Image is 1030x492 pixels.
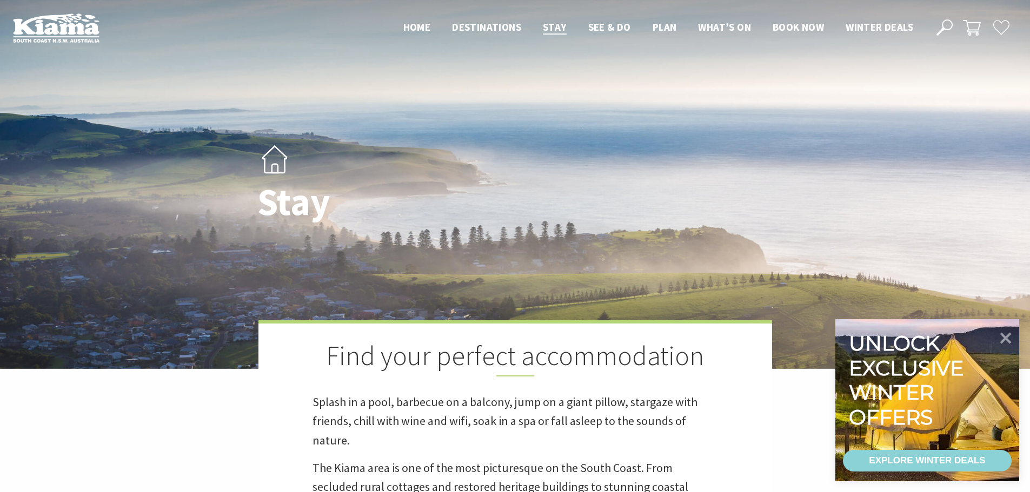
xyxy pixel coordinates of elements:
span: Home [403,21,431,33]
p: Splash in a pool, barbecue on a balcony, jump on a giant pillow, stargaze with friends, chill wit... [313,393,718,450]
h2: Find your perfect accommodation [313,340,718,376]
span: What’s On [698,21,751,33]
span: See & Do [588,21,631,33]
span: Plan [653,21,677,33]
h1: Stay [257,181,563,223]
a: EXPLORE WINTER DEALS [843,450,1012,471]
span: Winter Deals [846,21,913,33]
img: Kiama Logo [13,13,99,43]
span: Book now [773,21,824,33]
nav: Main Menu [393,19,924,37]
div: EXPLORE WINTER DEALS [869,450,985,471]
span: Destinations [452,21,521,33]
span: Stay [543,21,567,33]
div: Unlock exclusive winter offers [849,331,968,429]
